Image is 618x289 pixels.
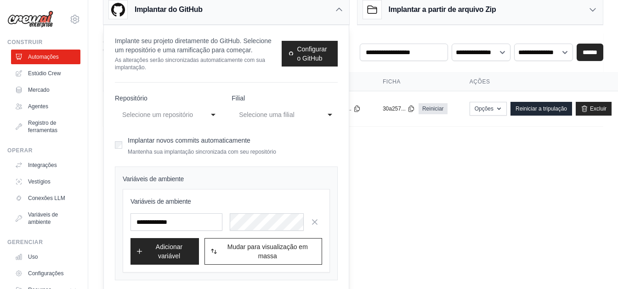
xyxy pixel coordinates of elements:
[156,243,182,260] font: Adicionar variável
[122,111,193,118] font: Selecione um repositório
[11,174,80,189] a: Vestígios
[11,66,80,81] a: Estúdio Crew
[11,191,80,206] a: Conexões LLM
[28,103,48,110] font: Agentes
[7,39,43,45] font: Construir
[28,195,65,201] font: Conexões LLM
[576,102,612,116] a: Excluir
[115,37,272,54] font: Implante seu projeto diretamente do GitHub. Selecione um repositório e uma ramificação para começar.
[470,78,490,85] font: Ações
[383,105,415,112] button: 30a257...
[28,120,57,133] font: Registro de ferramentas
[28,70,61,77] font: Estúdio Crew
[28,54,59,60] font: Automações
[516,106,567,112] font: Reiniciar a tripulação
[7,147,33,154] font: Operar
[7,11,53,28] img: Logotipo
[28,178,51,185] font: Vestígios
[11,50,80,64] a: Automações
[103,46,306,54] font: Gerencie e monitore as automações ativas da sua equipe neste painel.
[130,238,199,265] button: Adicionar variável
[28,87,50,93] font: Mercado
[28,254,38,260] font: Uso
[11,158,80,172] a: Integrações
[128,149,276,155] font: Mantenha sua implantação sincronizada com seu repositório
[7,239,43,245] font: Gerenciar
[11,99,80,114] a: Agentes
[11,83,80,97] a: Mercado
[130,198,191,205] font: Variáveis de ambiente
[11,116,80,138] a: Registro de ferramentas
[383,78,401,85] font: Ficha
[383,106,406,112] font: 30a257...
[11,250,80,264] a: Uso
[11,266,80,281] a: Configurações
[422,106,444,112] font: Reiniciar
[510,102,572,116] a: Reiniciar a tripulação
[475,106,493,112] font: Opções
[109,0,127,19] img: Logotipo do GitHub
[282,41,337,67] a: Configurar o GitHub
[103,34,188,44] font: Automações ao vivo
[115,57,265,71] font: As alterações serão sincronizadas automaticamente com sua implantação.
[123,175,184,183] font: Variáveis de ambiente
[419,103,448,114] a: Reiniciar
[115,94,147,102] font: Repositório
[232,94,245,102] font: Filial
[227,243,308,260] font: Mudar para visualização em massa
[470,102,507,116] button: Opções
[297,45,327,62] font: Configurar o GitHub
[11,207,80,229] a: Variáveis de ambiente
[204,238,322,265] button: Mudar para visualização em massa
[135,6,203,13] font: Implantar do GitHub
[590,106,607,112] font: Excluir
[389,6,496,13] font: Implantar a partir de arquivo Zip
[28,162,57,168] font: Integrações
[239,111,295,118] font: Selecione uma filial
[28,211,58,225] font: Variáveis de ambiente
[28,270,63,277] font: Configurações
[128,137,250,144] font: Implantar novos commits automaticamente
